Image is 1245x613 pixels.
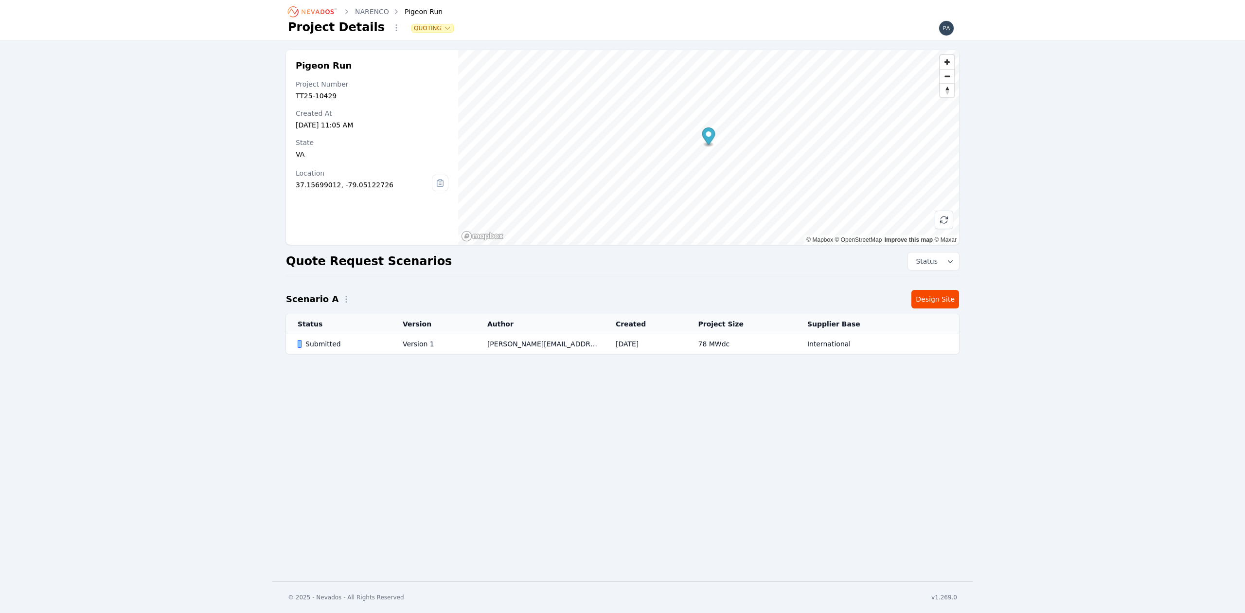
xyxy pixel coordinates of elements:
[458,50,959,245] canvas: Map
[296,108,448,118] div: Created At
[296,120,448,130] div: [DATE] 11:05 AM
[286,334,959,354] tr: SubmittedVersion 1[PERSON_NAME][EMAIL_ADDRESS][PERSON_NAME][DOMAIN_NAME][DATE]78 MWdcInternational
[806,236,833,243] a: Mapbox
[391,314,476,334] th: Version
[296,91,448,101] div: TT25-10429
[355,7,389,17] a: NARENCO
[391,7,443,17] div: Pigeon Run
[296,180,432,190] div: 37.15699012, -79.05122726
[687,334,796,354] td: 78 MWdc
[604,314,687,334] th: Created
[908,252,959,270] button: Status
[288,19,385,35] h1: Project Details
[296,138,448,147] div: State
[940,84,954,97] span: Reset bearing to north
[412,24,453,32] button: Quoting
[931,594,957,601] div: v1.269.0
[286,253,452,269] h2: Quote Request Scenarios
[796,334,918,354] td: International
[835,236,882,243] a: OpenStreetMap
[940,83,954,97] button: Reset bearing to north
[702,127,715,147] div: Map marker
[796,314,918,334] th: Supplier Base
[476,314,604,334] th: Author
[461,231,504,242] a: Mapbox homepage
[940,70,954,83] span: Zoom out
[296,60,448,72] h2: Pigeon Run
[391,334,476,354] td: Version 1
[296,168,432,178] div: Location
[911,290,959,308] a: Design Site
[296,149,448,159] div: VA
[296,79,448,89] div: Project Number
[288,4,443,19] nav: Breadcrumb
[476,334,604,354] td: [PERSON_NAME][EMAIL_ADDRESS][PERSON_NAME][DOMAIN_NAME]
[885,236,933,243] a: Improve this map
[286,314,391,334] th: Status
[912,256,938,266] span: Status
[604,334,687,354] td: [DATE]
[940,69,954,83] button: Zoom out
[288,594,404,601] div: © 2025 - Nevados - All Rights Reserved
[934,236,957,243] a: Maxar
[939,20,954,36] img: paul.mcmillan@nevados.solar
[286,292,338,306] h2: Scenario A
[940,55,954,69] button: Zoom in
[298,339,386,349] div: Submitted
[687,314,796,334] th: Project Size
